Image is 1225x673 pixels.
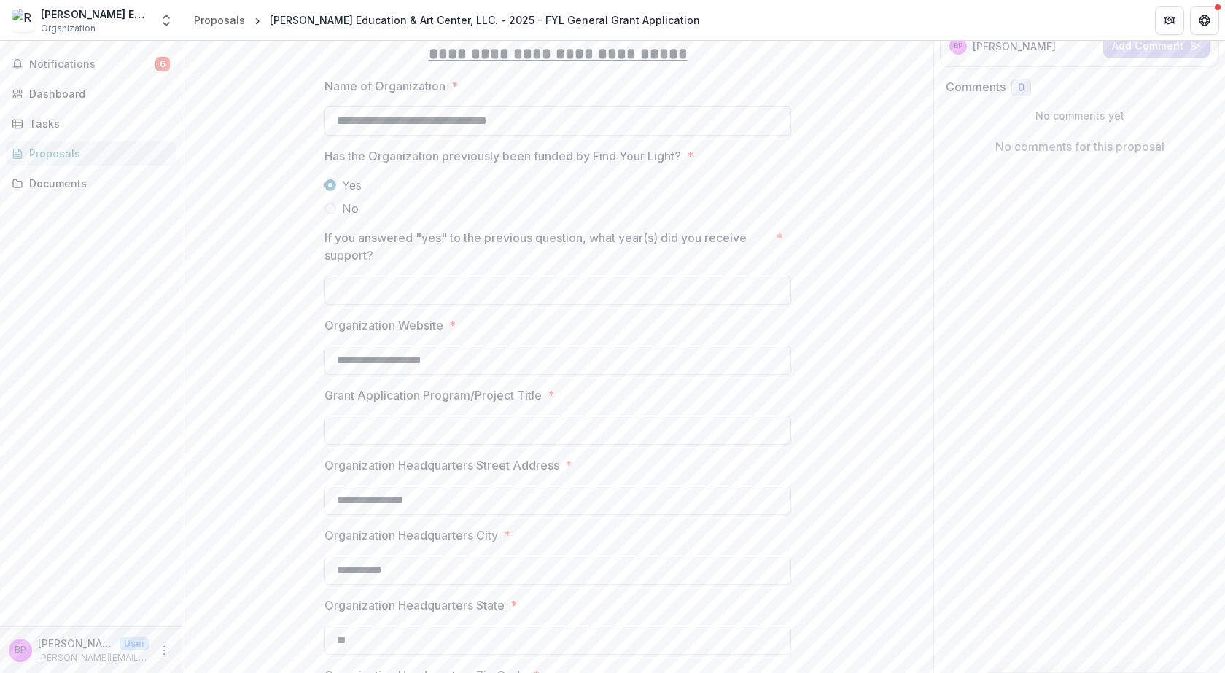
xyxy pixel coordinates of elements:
[324,456,559,474] p: Organization Headquarters Street Address
[324,77,446,95] p: Name of Organization
[6,52,176,76] button: Notifications6
[324,596,505,614] p: Organization Headquarters State
[954,42,962,50] div: Belinda Roberson, PhD
[29,146,164,161] div: Proposals
[15,645,26,655] div: Belinda Roberson, PhD
[6,171,176,195] a: Documents
[29,86,164,101] div: Dashboard
[324,229,770,264] p: If you answered "yes" to the previous question, what year(s) did you receive support?
[41,7,150,22] div: [PERSON_NAME] Education & Art Center, LLC.
[194,12,245,28] div: Proposals
[120,637,149,650] p: User
[155,642,173,659] button: More
[188,9,706,31] nav: breadcrumb
[324,316,443,334] p: Organization Website
[156,6,176,35] button: Open entity switcher
[1155,6,1184,35] button: Partners
[995,138,1164,155] p: No comments for this proposal
[38,651,149,664] p: [PERSON_NAME][EMAIL_ADDRESS][DOMAIN_NAME]
[1103,34,1210,58] button: Add Comment
[270,12,700,28] div: [PERSON_NAME] Education & Art Center, LLC. - 2025 - FYL General Grant Application
[41,22,96,35] span: Organization
[6,141,176,166] a: Proposals
[6,112,176,136] a: Tasks
[29,176,164,191] div: Documents
[324,386,542,404] p: Grant Application Program/Project Title
[946,80,1006,94] h2: Comments
[29,116,164,131] div: Tasks
[973,39,1056,54] p: [PERSON_NAME]
[29,58,155,71] span: Notifications
[1018,82,1024,94] span: 0
[1190,6,1219,35] button: Get Help
[188,9,251,31] a: Proposals
[324,147,681,165] p: Has the Organization previously been funded by Find Your Light?
[12,9,35,32] img: Renzi Education & Art Center, LLC.
[324,526,498,544] p: Organization Headquarters City
[342,200,359,217] span: No
[6,82,176,106] a: Dashboard
[38,636,114,651] p: [PERSON_NAME], PhD
[155,57,170,71] span: 6
[342,176,362,194] span: Yes
[946,108,1213,123] p: No comments yet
